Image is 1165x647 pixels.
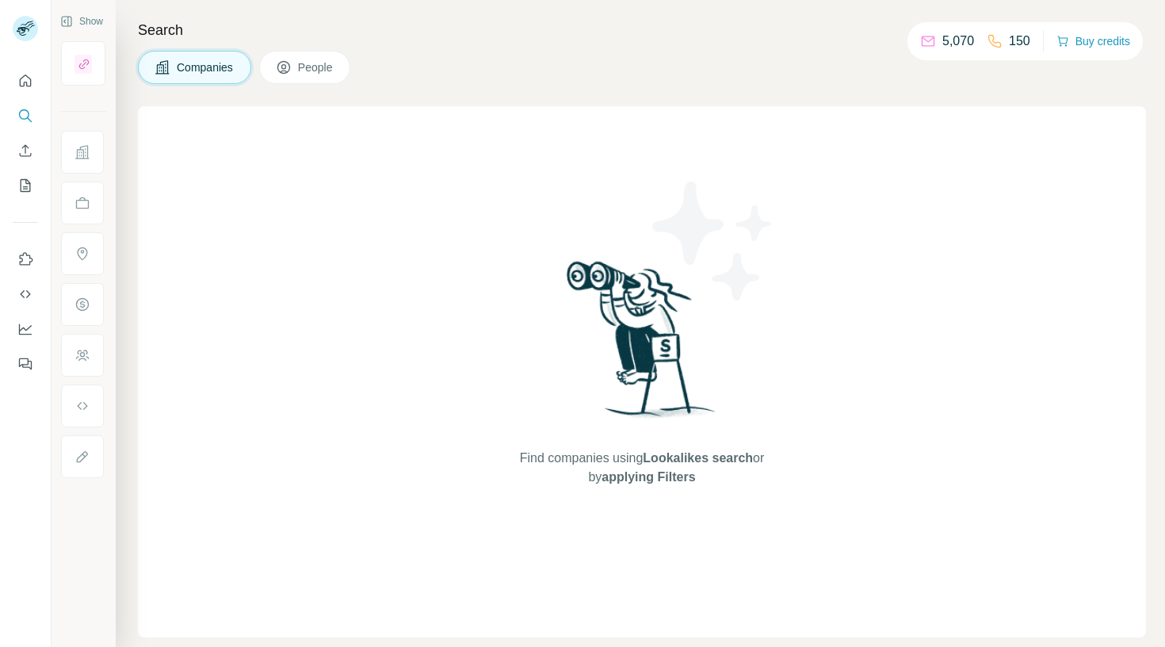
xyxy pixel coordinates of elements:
img: Surfe Illustration - Stars [642,170,785,312]
button: Use Surfe API [13,280,38,308]
button: Use Surfe on LinkedIn [13,245,38,274]
button: Quick start [13,67,38,95]
span: Lookalikes search [643,451,753,465]
button: Enrich CSV [13,136,38,165]
p: 150 [1009,32,1030,51]
img: Surfe Illustration - Woman searching with binoculars [560,257,724,434]
span: Find companies using or by [515,449,769,487]
button: Show [49,10,114,33]
button: My lists [13,171,38,200]
span: applying Filters [602,470,695,484]
h4: Search [138,19,1146,41]
button: Dashboard [13,315,38,343]
button: Search [13,101,38,130]
span: People [298,59,334,75]
span: Companies [177,59,235,75]
button: Feedback [13,350,38,378]
button: Buy credits [1056,30,1130,52]
p: 5,070 [942,32,974,51]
